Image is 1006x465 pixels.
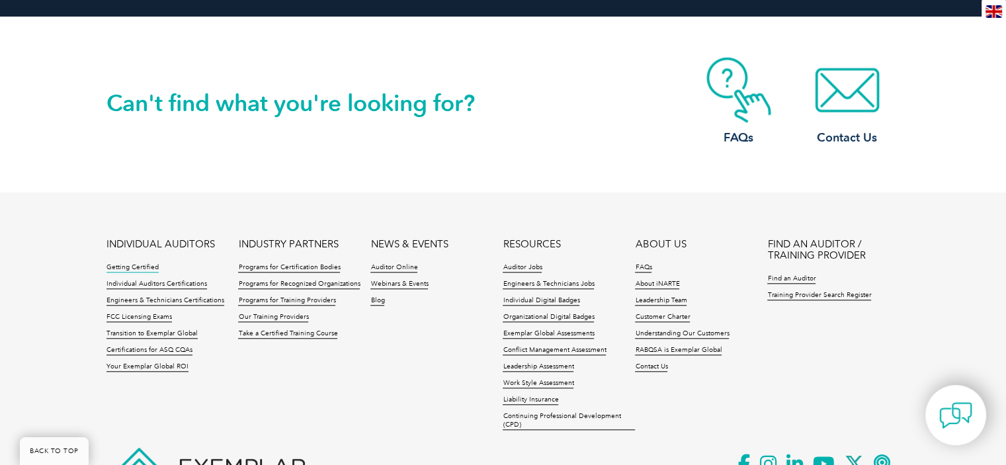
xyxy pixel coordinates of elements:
[503,313,594,322] a: Organizational Digital Badges
[635,346,722,355] a: RABQSA is Exemplar Global
[635,313,690,322] a: Customer Charter
[370,239,448,250] a: NEWS & EVENTS
[503,329,594,339] a: Exemplar Global Assessments
[106,296,224,306] a: Engineers & Technicians Certifications
[370,263,417,273] a: Auditor Online
[767,291,871,300] a: Training Provider Search Register
[686,57,792,146] a: FAQs
[635,329,729,339] a: Understanding Our Customers
[635,263,651,273] a: FAQs
[503,396,558,405] a: Liability Insurance
[635,239,686,250] a: ABOUT US
[767,239,900,261] a: FIND AN AUDITOR / TRAINING PROVIDER
[635,362,667,372] a: Contact Us
[106,263,159,273] a: Getting Certified
[686,130,792,146] h3: FAQs
[939,399,972,432] img: contact-chat.png
[503,412,635,430] a: Continuing Professional Development (CPD)
[106,239,215,250] a: INDIVIDUAL AUDITORS
[635,280,679,289] a: About iNARTE
[767,275,816,284] a: Find an Auditor
[20,437,89,465] a: BACK TO TOP
[238,313,308,322] a: Our Training Providers
[503,379,573,388] a: Work Style Assessment
[794,57,900,146] a: Contact Us
[503,296,579,306] a: Individual Digital Badges
[106,313,172,322] a: FCC Licensing Exams
[635,296,687,306] a: Leadership Team
[106,362,189,372] a: Your Exemplar Global ROI
[503,362,573,372] a: Leadership Assessment
[238,239,338,250] a: INDUSTRY PARTNERS
[794,57,900,123] img: contact-email.webp
[370,280,428,289] a: Webinars & Events
[106,93,503,114] h2: Can't find what you're looking for?
[238,263,340,273] a: Programs for Certification Bodies
[985,5,1002,18] img: en
[686,57,792,123] img: contact-faq.webp
[238,280,360,289] a: Programs for Recognized Organizations
[503,280,594,289] a: Engineers & Technicians Jobs
[503,263,542,273] a: Auditor Jobs
[106,280,207,289] a: Individual Auditors Certifications
[370,296,384,306] a: Blog
[503,346,606,355] a: Conflict Management Assessment
[106,346,192,355] a: Certifications for ASQ CQAs
[106,329,198,339] a: Transition to Exemplar Global
[238,296,335,306] a: Programs for Training Providers
[238,329,337,339] a: Take a Certified Training Course
[503,239,560,250] a: RESOURCES
[794,130,900,146] h3: Contact Us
